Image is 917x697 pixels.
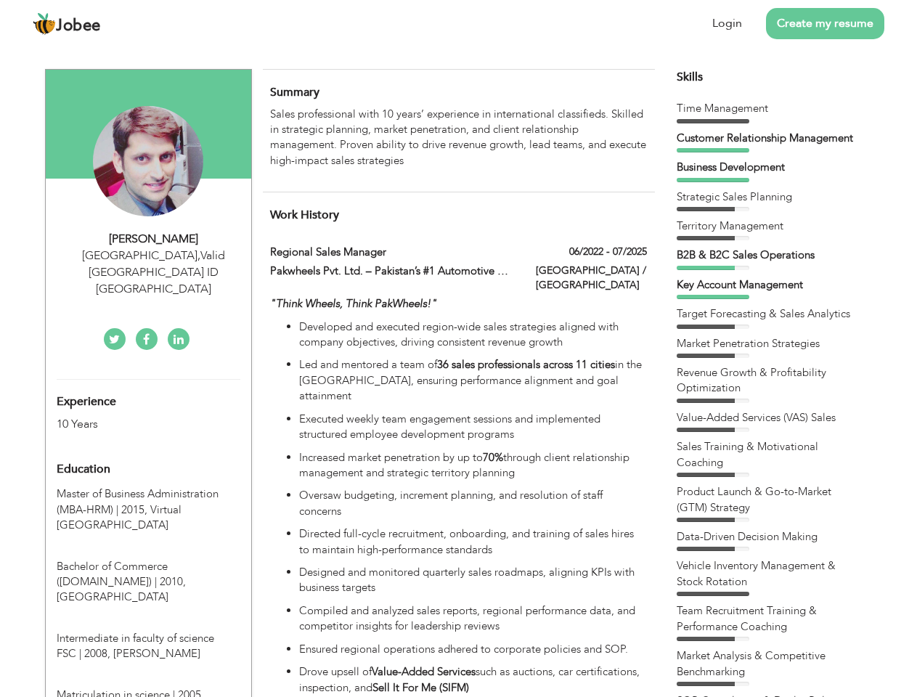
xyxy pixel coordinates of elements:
strong: Value-Added Services [372,664,476,679]
div: Target Forecasting & Sales Analytics [677,306,858,322]
div: Master of Business Administration (MBA-HRM), 2015 [46,486,251,533]
div: Time Management [677,101,858,116]
label: [GEOGRAPHIC_DATA] / [GEOGRAPHIC_DATA] [536,264,647,293]
div: Business Development [677,160,858,175]
p: Executed weekly team engagement sessions and implemented structured employee development programs [299,412,646,443]
p: Increased market penetration by up to through client relationship management and strategic territ... [299,450,646,481]
span: Summary [270,84,319,100]
div: Value-Added Services (VAS) Sales [677,410,858,425]
p: Ensured regional operations adhered to corporate policies and SOP. [299,642,646,657]
div: [GEOGRAPHIC_DATA] Valid [GEOGRAPHIC_DATA] ID [GEOGRAPHIC_DATA] [57,248,251,298]
strong: 70% [483,450,503,465]
span: Skills [677,69,703,85]
div: Market Penetration Strategies [677,336,858,351]
label: 06/2022 - 07/2025 [569,245,647,259]
div: Revenue Growth & Profitability Optimization [677,365,858,396]
div: Vehicle Inventory Management & Stock Rotation [677,558,858,590]
label: Regional Sales Manager [270,245,514,260]
div: Product Launch & Go-to-Market (GTM) Strategy [677,484,858,515]
div: Sales Training & Motivational Coaching [677,439,858,470]
div: Market Analysis & Competitive Benchmarking [677,648,858,680]
p: Compiled and analyzed sales reports, regional performance data, and competitor insights for leade... [299,603,646,635]
label: Pakwheels Pvt. Ltd. – Pakistan’s #1 Automotive Platform | [270,264,514,279]
p: Sales professional with 10 years’ experience in international classifieds. Skilled in strategic p... [270,107,646,169]
a: Create my resume [766,8,884,39]
strong: 36 sales professionals across 11 cities [437,357,615,372]
span: Experience [57,396,116,409]
span: [GEOGRAPHIC_DATA] [57,590,168,604]
div: B2B & B2C Sales Operations [677,248,858,263]
span: Bachelor of Commerce (B.COM), University of Punjab, 2010 [57,559,186,589]
a: Login [712,15,742,32]
div: Key Account Management [677,277,858,293]
p: Directed full-cycle recruitment, onboarding, and training of sales hires to maintain high-perform... [299,526,646,558]
span: , [197,248,200,264]
span: Jobee [56,18,101,34]
img: jobee.io [33,12,56,36]
a: Jobee [33,12,101,36]
p: Drove upsell of such as auctions, car certifications, inspection, and [299,664,646,696]
span: [PERSON_NAME] [113,646,200,661]
strong: Sell It For Me (SIFM) [372,680,469,695]
span: Intermediate in faculty of science FSC, BISE Gujrawala, 2008 [57,631,214,661]
span: Virtual [GEOGRAPHIC_DATA] [57,502,182,532]
div: Data-Driven Decision Making [677,529,858,545]
p: Developed and executed region-wide sales strategies aligned with company objectives, driving cons... [299,319,646,351]
span: Education [57,463,110,476]
div: Intermediate in faculty of science FSC, 2008 [46,609,251,662]
div: Team Recruitment Training & Performance Coaching [677,603,858,635]
span: Master of Business Administration (MBA-HRM), Virtual University of Pakistan, 2015 [57,486,219,516]
div: Customer Relationship Management [677,131,858,146]
div: Bachelor of Commerce (B.COM), 2010 [46,537,251,606]
span: Work History [270,207,339,223]
div: [PERSON_NAME] [57,231,251,248]
div: 10 Years [57,416,206,433]
div: Strategic Sales Planning [677,189,858,205]
div: Territory Management [677,219,858,234]
em: "Think Wheels, Think PakWheels!" [270,296,437,311]
p: Oversaw budgeting, increment planning, and resolution of staff concerns [299,488,646,519]
p: Designed and monitored quarterly sales roadmaps, aligning KPIs with business targets [299,565,646,596]
p: Led and mentored a team of in the [GEOGRAPHIC_DATA], ensuring performance alignment and goal atta... [299,357,646,404]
